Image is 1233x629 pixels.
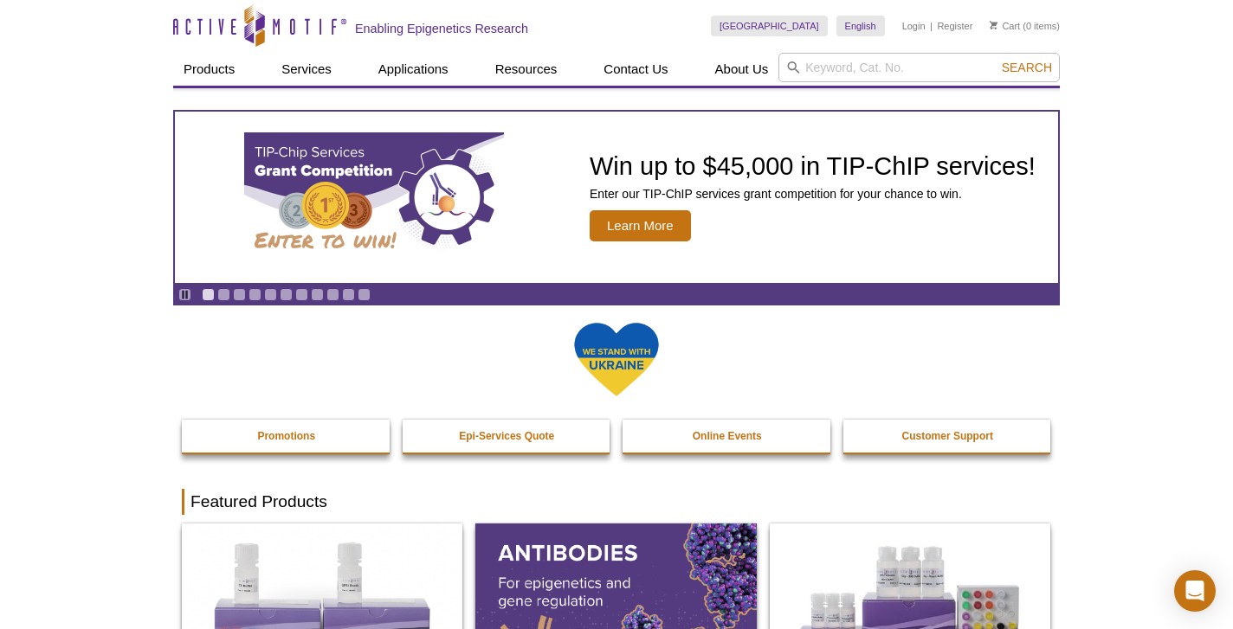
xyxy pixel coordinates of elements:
[264,288,277,301] a: Go to slide 5
[355,21,528,36] h2: Enabling Epigenetics Research
[990,21,997,29] img: Your Cart
[485,53,568,86] a: Resources
[358,288,371,301] a: Go to slide 11
[693,430,762,442] strong: Online Events
[590,210,691,241] span: Learn More
[593,53,678,86] a: Contact Us
[843,420,1053,452] a: Customer Support
[175,112,1058,283] a: TIP-ChIP Services Grant Competition Win up to $45,000 in TIP-ChIP services! Enter our TIP-ChIP se...
[590,153,1036,179] h2: Win up to $45,000 in TIP-ChIP services!
[175,112,1058,283] article: TIP-ChIP Services Grant Competition
[573,321,660,398] img: We Stand With Ukraine
[342,288,355,301] a: Go to slide 10
[403,420,612,452] a: Epi-Services Quote
[902,20,926,32] a: Login
[182,420,391,452] a: Promotions
[233,288,246,301] a: Go to slide 3
[590,186,1036,202] p: Enter our TIP-ChIP services grant competition for your chance to win.
[937,20,972,32] a: Register
[1002,61,1052,74] span: Search
[244,132,504,262] img: TIP-ChIP Services Grant Competition
[623,420,832,452] a: Online Events
[178,288,191,301] a: Toggle autoplay
[836,16,885,36] a: English
[271,53,342,86] a: Services
[902,430,993,442] strong: Customer Support
[311,288,324,301] a: Go to slide 8
[990,20,1020,32] a: Cart
[182,489,1051,515] h2: Featured Products
[202,288,215,301] a: Go to slide 1
[295,288,308,301] a: Go to slide 7
[705,53,779,86] a: About Us
[217,288,230,301] a: Go to slide 2
[368,53,459,86] a: Applications
[280,288,293,301] a: Go to slide 6
[326,288,339,301] a: Go to slide 9
[459,430,554,442] strong: Epi-Services Quote
[249,288,261,301] a: Go to slide 4
[997,60,1057,75] button: Search
[173,53,245,86] a: Products
[930,16,933,36] li: |
[711,16,828,36] a: [GEOGRAPHIC_DATA]
[257,430,315,442] strong: Promotions
[990,16,1060,36] li: (0 items)
[1174,570,1216,612] div: Open Intercom Messenger
[778,53,1060,82] input: Keyword, Cat. No.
